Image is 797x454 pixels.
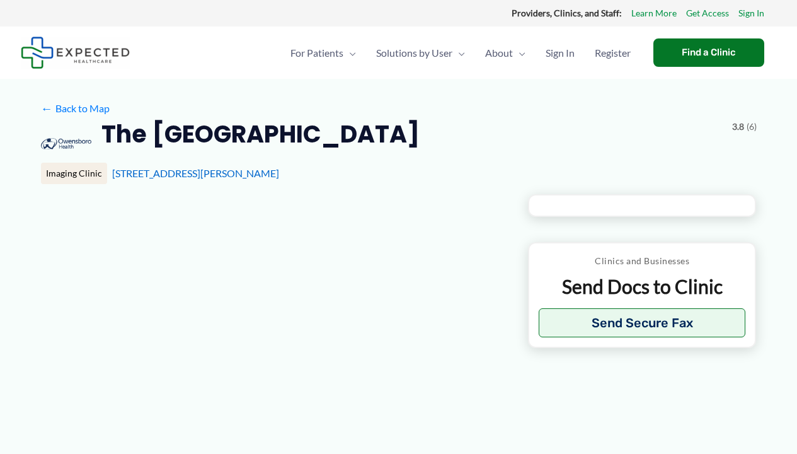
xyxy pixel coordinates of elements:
[747,119,757,135] span: (6)
[112,167,279,179] a: [STREET_ADDRESS][PERSON_NAME]
[653,38,764,67] a: Find a Clinic
[452,31,465,75] span: Menu Toggle
[343,31,356,75] span: Menu Toggle
[585,31,641,75] a: Register
[539,253,746,269] p: Clinics and Businesses
[536,31,585,75] a: Sign In
[280,31,366,75] a: For PatientsMenu Toggle
[475,31,536,75] a: AboutMenu Toggle
[41,102,53,114] span: ←
[732,119,744,135] span: 3.8
[101,119,420,149] h2: The [GEOGRAPHIC_DATA]
[366,31,475,75] a: Solutions by UserMenu Toggle
[686,5,729,21] a: Get Access
[539,308,746,337] button: Send Secure Fax
[290,31,343,75] span: For Patients
[485,31,513,75] span: About
[539,274,746,299] p: Send Docs to Clinic
[631,5,677,21] a: Learn More
[21,37,130,69] img: Expected Healthcare Logo - side, dark font, small
[41,163,107,184] div: Imaging Clinic
[595,31,631,75] span: Register
[738,5,764,21] a: Sign In
[376,31,452,75] span: Solutions by User
[41,99,110,118] a: ←Back to Map
[546,31,575,75] span: Sign In
[280,31,641,75] nav: Primary Site Navigation
[512,8,622,18] strong: Providers, Clinics, and Staff:
[513,31,525,75] span: Menu Toggle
